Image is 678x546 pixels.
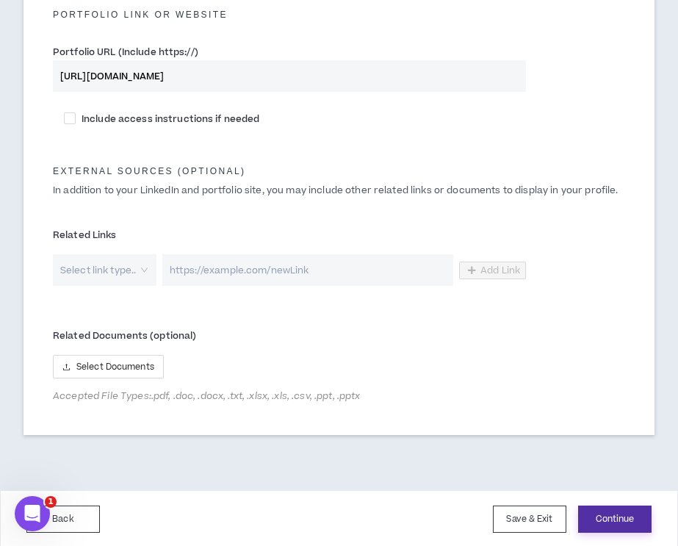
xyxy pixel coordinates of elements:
button: Add Link [459,262,526,279]
input: https://example.com/newLink [162,254,453,286]
span: Related Links [53,229,117,242]
span: Include access instructions if needed [76,112,265,126]
span: Select Documents [76,360,154,374]
span: Related Documents (optional) [53,329,196,342]
button: Continue [578,506,652,533]
span: 1 [45,496,57,508]
label: Portfolio URL (Include https://) [53,40,198,64]
button: Back [26,506,100,533]
h5: External Sources (optional) [42,166,636,176]
button: Save & Exit [493,506,566,533]
span: upload [62,363,71,371]
iframe: Intercom live chat [15,496,50,531]
input: Portfolio URL [53,60,526,92]
span: In addition to your LinkedIn and portfolio site, you may include other related links or documents... [53,184,619,197]
h5: Portfolio Link or Website [42,10,636,20]
button: uploadSelect Documents [53,355,164,378]
span: Accepted File Types: .pdf, .doc, .docx, .txt, .xlsx, .xls, .csv, .ppt, .pptx [53,390,526,402]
